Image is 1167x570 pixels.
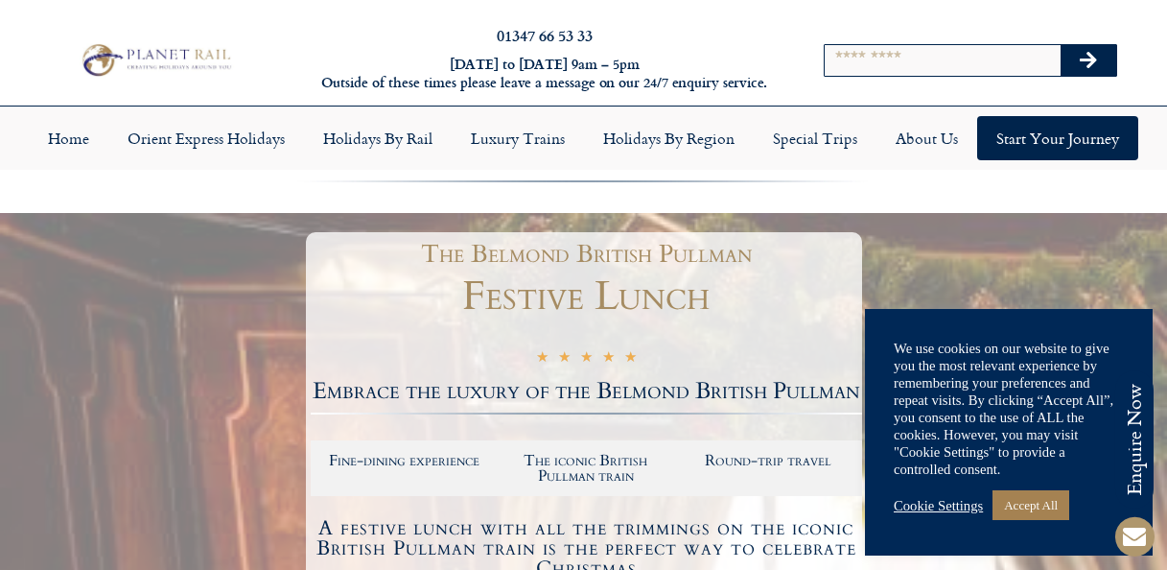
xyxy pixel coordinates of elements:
[323,453,486,468] h2: Fine-dining experience
[10,116,1157,160] nav: Menu
[320,242,852,267] h1: The Belmond British Pullman
[497,24,593,46] a: 01347 66 53 33
[76,40,235,79] img: Planet Rail Train Holidays Logo
[876,116,977,160] a: About Us
[316,56,774,91] h6: [DATE] to [DATE] 9am – 5pm Outside of these times please leave a message on our 24/7 enquiry serv...
[687,453,850,468] h2: Round-trip travel
[624,350,637,368] i: ★
[504,453,667,484] h2: The iconic British Pullman train
[311,380,862,403] h2: Embrace the luxury of the Belmond British Pullman
[580,350,593,368] i: ★
[536,348,637,368] div: 5/5
[311,276,862,317] h1: Festive Lunch
[304,116,452,160] a: Holidays by Rail
[977,116,1138,160] a: Start your Journey
[29,116,108,160] a: Home
[754,116,876,160] a: Special Trips
[894,497,983,514] a: Cookie Settings
[536,350,548,368] i: ★
[584,116,754,160] a: Holidays by Region
[1061,45,1116,76] button: Search
[558,350,571,368] i: ★
[602,350,615,368] i: ★
[452,116,584,160] a: Luxury Trains
[894,340,1124,478] div: We use cookies on our website to give you the most relevant experience by remembering your prefer...
[108,116,304,160] a: Orient Express Holidays
[992,490,1069,520] a: Accept All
